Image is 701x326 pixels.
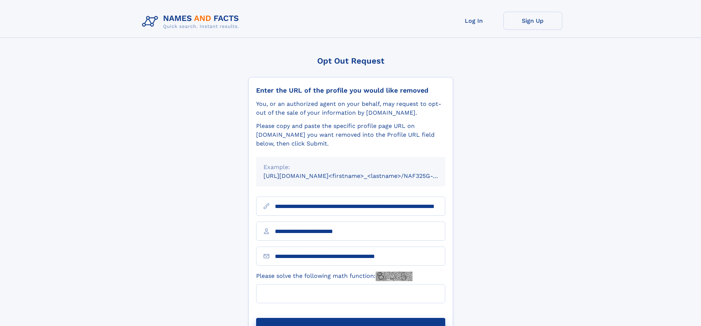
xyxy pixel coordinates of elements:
a: Log In [445,12,503,30]
img: Logo Names and Facts [139,12,245,32]
label: Please solve the following math function: [256,272,413,281]
a: Sign Up [503,12,562,30]
div: Opt Out Request [248,56,453,65]
div: Please copy and paste the specific profile page URL on [DOMAIN_NAME] you want removed into the Pr... [256,122,445,148]
small: [URL][DOMAIN_NAME]<firstname>_<lastname>/NAF325G-xxxxxxxx [263,172,459,179]
div: Enter the URL of the profile you would like removed [256,86,445,94]
div: Example: [263,163,438,172]
div: You, or an authorized agent on your behalf, may request to opt-out of the sale of your informatio... [256,100,445,117]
